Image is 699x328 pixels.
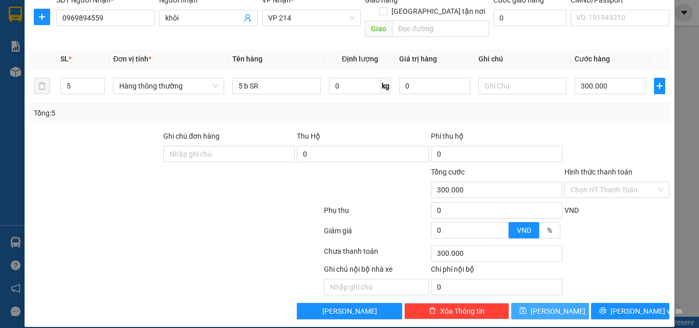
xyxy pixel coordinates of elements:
span: user-add [244,14,252,22]
span: [PERSON_NAME] và In [610,305,682,317]
span: Tổng cước [431,168,465,176]
span: Giá trị hàng [399,55,437,63]
span: [GEOGRAPHIC_DATA] tận nơi [387,6,489,17]
span: Thu Hộ [297,132,320,140]
span: kg [381,78,391,94]
input: VD: Bàn, Ghế [232,78,321,94]
span: Định lượng [342,55,378,63]
button: [PERSON_NAME] [297,303,402,319]
div: Chưa thanh toán [323,246,430,264]
span: [PERSON_NAME] [322,305,377,317]
span: VP 214 [268,10,355,26]
span: plus [654,82,665,90]
label: Hình thức thanh toán [564,168,632,176]
span: Xóa Thông tin [440,305,485,317]
button: save[PERSON_NAME] [511,303,589,319]
span: delete [429,307,436,315]
span: Cước hàng [575,55,610,63]
input: Nhập ghi chú [324,279,429,295]
button: deleteXóa Thông tin [404,303,509,319]
span: Tên hàng [232,55,263,63]
span: plus [34,13,50,21]
th: Ghi chú [474,49,571,69]
div: Tổng: 5 [34,107,271,119]
span: printer [599,307,606,315]
input: Ghi chú đơn hàng [163,146,295,162]
input: Dọc đường [392,20,489,37]
div: Chi phí nội bộ [431,264,562,279]
div: Phụ thu [323,205,430,223]
span: SL [60,55,69,63]
div: Giảm giá [323,225,430,243]
div: Phí thu hộ [431,130,562,146]
input: 0 [399,78,470,94]
button: plus [654,78,666,94]
span: VND [564,206,579,214]
input: Ghi Chú [478,78,567,94]
span: save [519,307,527,315]
button: plus [34,9,50,25]
button: delete [34,78,50,94]
div: Ghi chú nội bộ nhà xe [324,264,429,279]
span: Giao [365,20,392,37]
span: Đơn vị tính [113,55,151,63]
label: Ghi chú đơn hàng [163,132,220,140]
span: VND [517,226,531,234]
input: Cước giao hàng [493,10,566,26]
span: Hàng thông thường [119,78,218,94]
button: printer[PERSON_NAME] và In [591,303,669,319]
span: % [547,226,552,234]
span: [PERSON_NAME] [531,305,585,317]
